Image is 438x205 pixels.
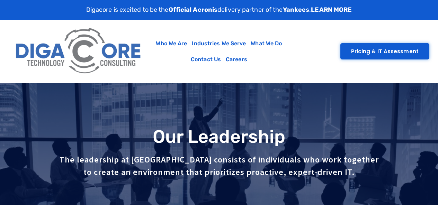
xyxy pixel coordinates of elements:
[169,6,218,13] strong: Official Acronis
[283,6,310,13] strong: Yankees
[248,36,284,52] a: What We Do
[340,43,429,59] a: Pricing & IT Assessment
[86,5,352,15] p: Digacore is excited to be the delivery partner of the .
[311,6,352,13] a: LEARN MORE
[189,36,248,52] a: Industries We Serve
[57,153,381,178] p: The leadership at [GEOGRAPHIC_DATA] consists of individuals who work together to create an enviro...
[351,49,419,54] span: Pricing & IT Assessment
[12,23,145,80] img: Digacore Logo
[149,36,289,67] nav: Menu
[223,52,250,67] a: Careers
[188,52,223,67] a: Contact Us
[3,127,435,147] h1: Our Leadership
[153,36,189,52] a: Who We Are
